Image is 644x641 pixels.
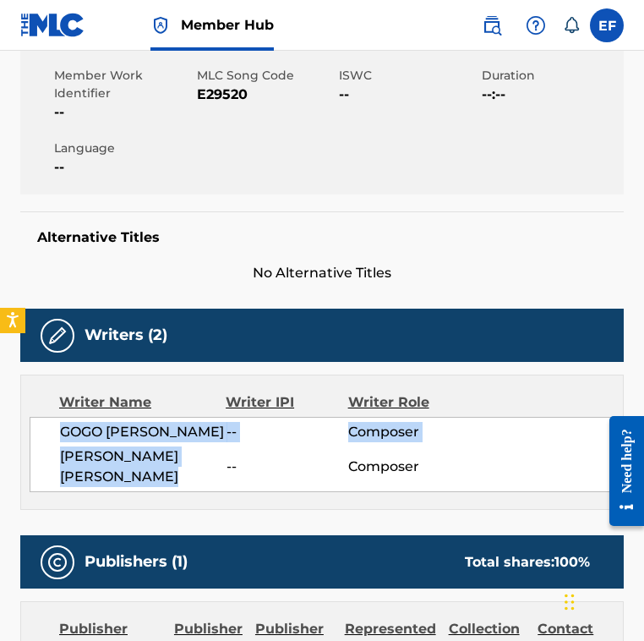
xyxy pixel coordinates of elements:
[20,263,624,283] span: No Alternative Titles
[54,140,193,157] span: Language
[348,392,459,413] div: Writer Role
[475,8,509,42] a: Public Search
[482,15,502,36] img: search
[54,67,193,102] span: Member Work Identifier
[226,457,348,477] span: --
[85,552,188,572] h5: Publishers (1)
[20,13,85,37] img: MLC Logo
[150,15,171,36] img: Top Rightsholder
[559,560,644,641] iframe: Chat Widget
[60,422,226,442] span: GOGO [PERSON_NAME]
[348,422,459,442] span: Composer
[54,157,193,178] span: --
[47,326,68,346] img: Writers
[37,229,607,246] h5: Alternative Titles
[519,8,553,42] div: Help
[348,457,459,477] span: Composer
[85,326,167,345] h5: Writers (2)
[59,392,226,413] div: Writer Name
[563,17,580,34] div: Notifications
[226,392,348,413] div: Writer IPI
[197,85,336,105] span: E29520
[60,447,226,487] span: [PERSON_NAME] [PERSON_NAME]
[482,67,620,85] span: Duration
[54,102,193,123] span: --
[590,8,624,42] div: User Menu
[197,67,336,85] span: MLC Song Code
[47,552,68,573] img: Publishers
[339,67,478,85] span: ISWC
[597,403,644,540] iframe: Resource Center
[565,577,575,627] div: Drag
[554,554,590,570] span: 100 %
[482,85,620,105] span: --:--
[226,422,348,442] span: --
[339,85,478,105] span: --
[181,15,274,35] span: Member Hub
[526,15,546,36] img: help
[465,552,590,573] div: Total shares:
